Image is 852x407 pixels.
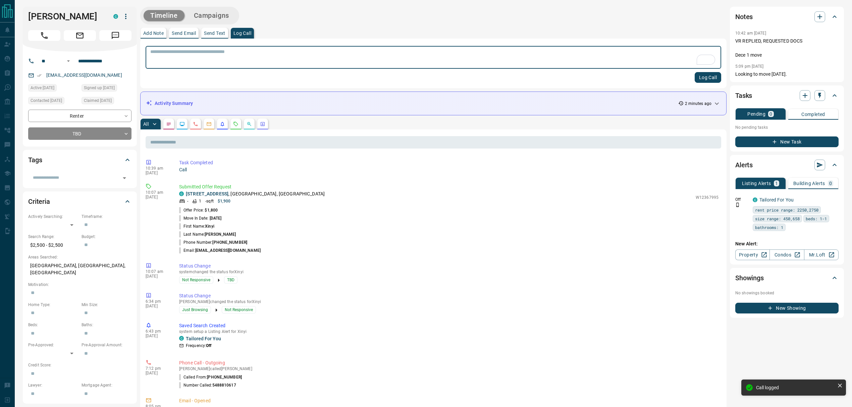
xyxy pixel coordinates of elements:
[179,159,718,166] p: Task Completed
[735,249,770,260] a: Property
[735,64,764,69] p: 5:09 pm [DATE]
[735,31,766,36] p: 10:42 am [DATE]
[146,299,169,304] p: 6:34 pm
[146,366,169,371] p: 7:12 pm
[179,382,236,388] p: Number Called:
[179,299,718,304] p: [PERSON_NAME] changed the status for Xinyi
[146,334,169,338] p: [DATE]
[64,57,72,65] button: Open
[756,385,835,390] div: Call logged
[775,181,778,186] p: 1
[150,49,716,66] textarea: To enrich screen reader interactions, please activate Accessibility in Grammarly extension settings
[735,202,740,207] svg: Push Notification Only
[735,240,839,247] p: New Alert:
[31,97,62,104] span: Contacted [DATE]
[28,214,78,220] p: Actively Searching:
[205,232,236,237] span: [PERSON_NAME]
[146,171,169,175] p: [DATE]
[182,306,208,313] span: Just Browsing
[146,195,169,199] p: [DATE]
[146,97,721,110] div: Activity Summary2 minutes ago
[769,112,772,116] p: 0
[146,166,169,171] p: 10:39 am
[179,263,718,270] p: Status Change
[206,343,211,348] strong: Off
[82,382,131,388] p: Mortgage Agent:
[735,90,752,101] h2: Tasks
[28,11,103,22] h1: [PERSON_NAME]
[179,215,221,221] p: Move In Date:
[187,198,188,204] p: -
[735,303,839,313] button: New Showing
[179,322,718,329] p: Saved Search Created
[28,240,78,251] p: $2,500 - $2,500
[179,397,718,404] p: Email - Opened
[28,382,78,388] p: Lawyer:
[179,366,718,371] p: [PERSON_NAME] called [PERSON_NAME]
[179,336,184,341] div: condos.ca
[28,152,131,168] div: Tags
[46,72,122,78] a: [EMAIL_ADDRESS][DOMAIN_NAME]
[769,249,804,260] a: Condos
[64,30,96,41] span: Email
[829,181,832,186] p: 0
[28,302,78,308] p: Home Type:
[753,197,757,202] div: condos.ca
[806,215,827,222] span: beds: 1-1
[179,191,184,196] div: condos.ca
[37,73,42,78] svg: Email Verified
[695,72,721,83] button: Log Call
[82,302,131,308] p: Min Size:
[210,216,222,221] span: [DATE]
[759,197,794,202] a: Tailored For You
[696,194,718,200] p: W12367995
[735,160,753,170] h2: Alerts
[247,121,252,127] svg: Opportunities
[28,342,78,348] p: Pre-Approved:
[735,71,839,78] p: Looking to move [DATE].
[207,375,242,380] span: [PHONE_NUMBER]
[195,248,261,253] span: [EMAIL_ADDRESS][DOMAIN_NAME]
[801,112,825,117] p: Completed
[146,304,169,308] p: [DATE]
[179,239,247,245] p: Phone Number:
[804,249,839,260] a: Mr.Loft
[186,343,211,349] p: Frequency:
[747,112,765,116] p: Pending
[179,292,718,299] p: Status Change
[28,127,131,140] div: TBD
[28,97,78,106] div: Sun Jan 15 2023
[146,329,169,334] p: 6:43 pm
[84,84,115,91] span: Signed up [DATE]
[212,383,236,388] span: 5488810617
[735,38,839,59] p: VR REPLIED, REQUESTED DOCS Dece 1 move
[205,198,214,204] p: - sqft
[193,121,198,127] svg: Calls
[179,223,214,229] p: First Name:
[28,322,78,328] p: Beds:
[212,240,247,245] span: [PHONE_NUMBER]
[227,277,234,283] span: TBD
[28,362,131,368] p: Credit Score:
[179,166,718,173] p: Call
[146,269,169,274] p: 10:07 am
[99,30,131,41] span: Message
[755,215,800,222] span: size range: 450,658
[143,122,149,126] p: All
[28,110,131,122] div: Renter
[28,155,42,165] h2: Tags
[735,196,749,202] p: Off
[179,329,718,334] p: system setup a Listing Alert for Xinyi
[31,84,54,91] span: Active [DATE]
[755,207,818,213] span: rent price range: 2250,2750
[166,121,171,127] svg: Notes
[120,173,129,183] button: Open
[179,207,218,213] p: Offer Price:
[182,277,210,283] span: Not Responsive
[735,11,753,22] h2: Notes
[179,121,185,127] svg: Lead Browsing Activity
[742,181,771,186] p: Listing Alerts
[146,274,169,279] p: [DATE]
[28,193,131,210] div: Criteria
[186,336,221,341] a: Tailored For You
